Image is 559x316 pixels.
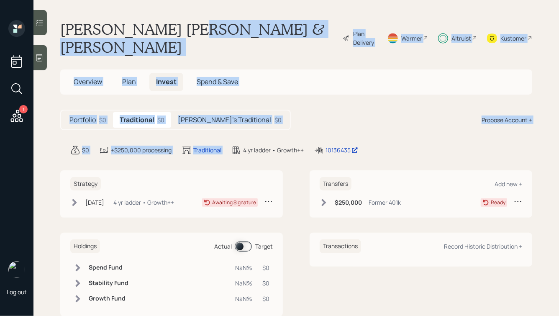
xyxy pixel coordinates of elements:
[7,288,27,296] div: Log out
[99,116,106,124] div: $0
[89,295,128,302] h6: Growth Fund
[255,242,273,251] div: Target
[401,34,422,43] div: Warmer
[122,77,136,86] span: Plan
[262,294,269,303] div: $0
[320,177,351,191] h6: Transfers
[19,105,28,113] div: 1
[482,116,532,124] div: Propose Account +
[500,34,526,43] div: Kustomer
[235,263,252,272] div: NaN%
[60,20,336,56] h1: [PERSON_NAME] [PERSON_NAME] & [PERSON_NAME]
[193,146,221,154] div: Traditional
[69,116,96,124] h5: Portfolio
[120,116,154,124] h5: Traditional
[111,146,172,154] div: +$250,000 processing
[369,198,401,207] div: Former 401k
[335,199,362,206] h6: $250,000
[451,34,471,43] div: Altruist
[212,199,256,206] div: Awaiting Signature
[82,146,89,154] div: $0
[274,116,282,124] div: $0
[214,242,232,251] div: Actual
[262,263,269,272] div: $0
[178,116,271,124] h5: [PERSON_NAME]'s Traditional
[157,116,164,124] div: $0
[89,264,128,271] h6: Spend Fund
[262,279,269,288] div: $0
[495,180,522,188] div: Add new +
[8,261,25,278] img: hunter_neumayer.jpg
[156,77,177,86] span: Invest
[74,77,102,86] span: Overview
[85,198,104,207] div: [DATE]
[70,239,100,253] h6: Holdings
[320,239,361,253] h6: Transactions
[197,77,238,86] span: Spend & Save
[235,279,252,288] div: NaN%
[353,29,377,47] div: Plan Delivery
[243,146,304,154] div: 4 yr ladder • Growth++
[444,242,522,250] div: Record Historic Distribution +
[113,198,174,207] div: 4 yr ladder • Growth++
[235,294,252,303] div: NaN%
[326,146,358,154] div: 10136435
[89,280,128,287] h6: Stability Fund
[70,177,101,191] h6: Strategy
[491,199,505,206] div: Ready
